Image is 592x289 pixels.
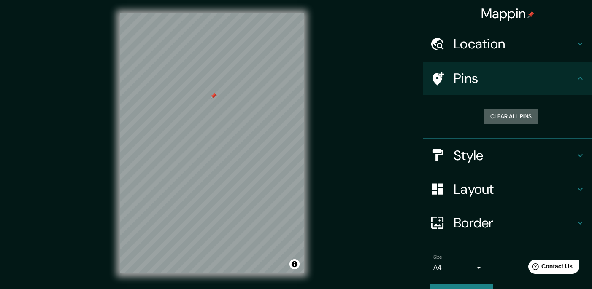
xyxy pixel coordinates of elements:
iframe: Help widget launcher [517,256,583,280]
div: Pins [423,62,592,95]
div: Border [423,206,592,240]
div: A4 [433,261,484,274]
h4: Mappin [481,5,535,22]
button: Clear all pins [484,109,538,124]
img: pin-icon.png [527,11,534,18]
h4: Style [454,147,575,164]
button: Toggle attribution [289,259,300,269]
div: Style [423,139,592,172]
h4: Pins [454,70,575,87]
div: Location [423,27,592,61]
h4: Location [454,35,575,52]
h4: Layout [454,181,575,198]
canvas: Map [120,13,304,273]
h4: Border [454,214,575,231]
div: Layout [423,172,592,206]
label: Size [433,253,442,260]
